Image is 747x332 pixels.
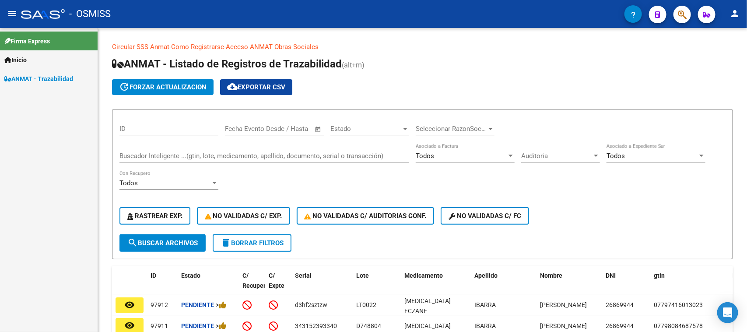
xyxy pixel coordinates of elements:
[214,322,227,329] span: ->
[319,43,400,51] a: Documentacion trazabilidad
[441,207,529,225] button: No validadas c/ FC
[119,179,138,187] span: Todos
[7,8,18,19] mat-icon: menu
[313,124,323,134] button: Open calendar
[540,322,587,329] span: [PERSON_NAME]
[4,74,73,84] span: ANMAT - Trazabilidad
[4,55,27,65] span: Inicio
[221,237,231,248] mat-icon: delete
[119,207,190,225] button: Rastrear Exp.
[295,301,327,308] span: d3hf2sztzw
[474,272,498,279] span: Apellido
[356,322,381,329] span: D748804
[474,301,496,308] span: IBARRA
[297,207,435,225] button: No Validadas c/ Auditorias Conf.
[404,322,451,329] span: [MEDICAL_DATA]
[112,43,169,51] a: Circular SSS Anmat
[654,301,703,308] span: 07797416013023
[213,234,291,252] button: Borrar Filtros
[214,301,227,308] span: ->
[356,272,369,279] span: Lote
[124,320,135,331] mat-icon: remove_red_eye
[112,42,733,52] p: - -
[227,81,238,92] mat-icon: cloud_download
[356,301,376,308] span: LT0022
[401,266,471,305] datatable-header-cell: Medicamento
[353,266,401,305] datatable-header-cell: Lote
[342,61,365,69] span: (alt+m)
[181,272,200,279] span: Estado
[474,322,496,329] span: IBARRA
[181,322,214,329] strong: Pendiente
[416,125,487,133] span: Seleccionar RazonSocial
[147,266,178,305] datatable-header-cell: ID
[330,125,401,133] span: Estado
[291,266,353,305] datatable-header-cell: Serial
[654,272,665,279] span: gtin
[404,272,443,279] span: Medicamento
[521,152,592,160] span: Auditoria
[295,272,312,279] span: Serial
[124,300,135,310] mat-icon: remove_red_eye
[127,239,198,247] span: Buscar Archivos
[265,266,291,305] datatable-header-cell: C/ Expte
[127,212,182,220] span: Rastrear Exp.
[119,81,130,92] mat-icon: update
[181,301,214,308] strong: Pendiente
[606,322,634,329] span: 26869944
[4,36,50,46] span: Firma Express
[151,301,168,308] span: 97912
[225,125,260,133] input: Fecha inicio
[178,266,239,305] datatable-header-cell: Estado
[540,301,587,308] span: [PERSON_NAME]
[449,212,521,220] span: No validadas c/ FC
[151,322,168,329] span: 97911
[305,212,427,220] span: No Validadas c/ Auditorias Conf.
[221,239,284,247] span: Borrar Filtros
[112,58,342,70] span: ANMAT - Listado de Registros de Trazabilidad
[119,234,206,252] button: Buscar Archivos
[242,272,269,289] span: C/ Recupero
[404,297,451,314] span: [MEDICAL_DATA] ECZANE
[602,266,650,305] datatable-header-cell: DNI
[540,272,562,279] span: Nombre
[606,272,616,279] span: DNI
[69,4,111,24] span: - OSMISS
[268,125,311,133] input: Fecha fin
[151,272,156,279] span: ID
[606,301,634,308] span: 26869944
[227,83,285,91] span: Exportar CSV
[295,322,337,329] span: 343152393340
[205,212,282,220] span: No Validadas c/ Exp.
[729,8,740,19] mat-icon: person
[607,152,625,160] span: Todos
[416,152,434,160] span: Todos
[269,272,284,289] span: C/ Expte
[654,322,703,329] span: 07798084687578
[220,79,292,95] button: Exportar CSV
[537,266,602,305] datatable-header-cell: Nombre
[127,237,138,248] mat-icon: search
[471,266,537,305] datatable-header-cell: Apellido
[119,83,207,91] span: forzar actualizacion
[112,79,214,95] button: forzar actualizacion
[197,207,290,225] button: No Validadas c/ Exp.
[171,43,224,51] a: Como Registrarse
[226,43,319,51] a: Acceso ANMAT Obras Sociales
[650,266,729,305] datatable-header-cell: gtin
[717,302,738,323] div: Open Intercom Messenger
[239,266,265,305] datatable-header-cell: C/ Recupero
